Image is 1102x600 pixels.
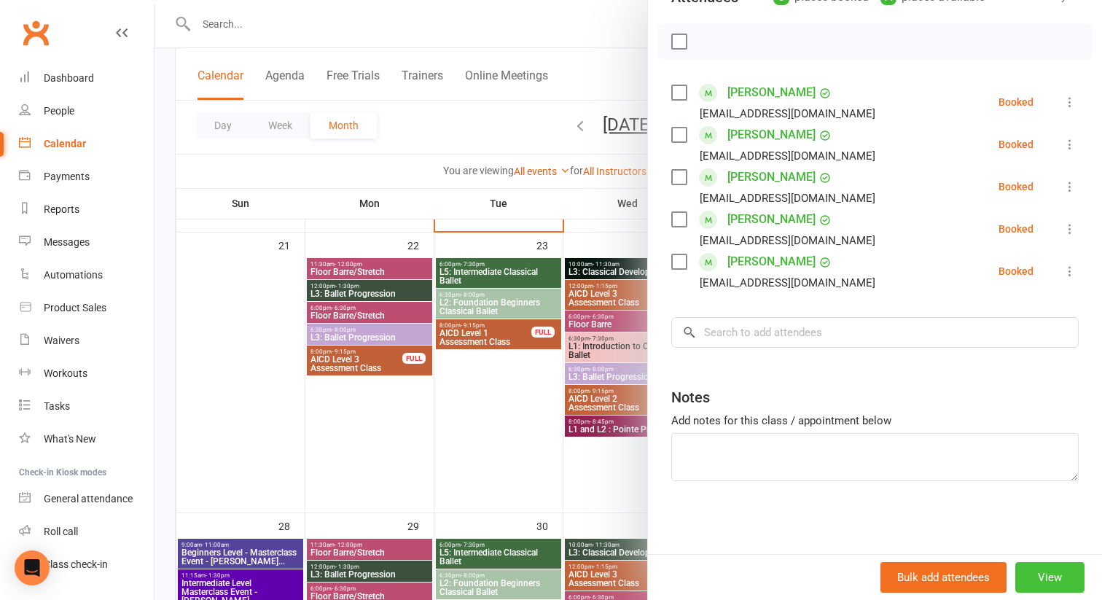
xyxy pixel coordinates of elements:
[44,367,87,379] div: Workouts
[44,171,90,182] div: Payments
[19,128,154,160] a: Calendar
[700,104,875,123] div: [EMAIL_ADDRESS][DOMAIN_NAME]
[44,236,90,248] div: Messages
[999,139,1033,149] div: Booked
[999,182,1033,192] div: Booked
[700,273,875,292] div: [EMAIL_ADDRESS][DOMAIN_NAME]
[15,550,50,585] div: Open Intercom Messenger
[700,147,875,165] div: [EMAIL_ADDRESS][DOMAIN_NAME]
[44,105,74,117] div: People
[671,412,1079,429] div: Add notes for this class / appointment below
[671,387,710,408] div: Notes
[19,483,154,515] a: General attendance kiosk mode
[1015,562,1085,593] button: View
[727,165,816,189] a: [PERSON_NAME]
[727,250,816,273] a: [PERSON_NAME]
[44,335,79,346] div: Waivers
[700,231,875,250] div: [EMAIL_ADDRESS][DOMAIN_NAME]
[700,189,875,208] div: [EMAIL_ADDRESS][DOMAIN_NAME]
[19,259,154,292] a: Automations
[17,15,54,51] a: Clubworx
[44,526,78,537] div: Roll call
[19,292,154,324] a: Product Sales
[727,81,816,104] a: [PERSON_NAME]
[19,226,154,259] a: Messages
[19,423,154,456] a: What's New
[999,97,1033,107] div: Booked
[44,72,94,84] div: Dashboard
[19,193,154,226] a: Reports
[727,123,816,147] a: [PERSON_NAME]
[999,266,1033,276] div: Booked
[19,515,154,548] a: Roll call
[44,302,106,313] div: Product Sales
[44,203,79,215] div: Reports
[44,138,86,149] div: Calendar
[44,269,103,281] div: Automations
[727,208,816,231] a: [PERSON_NAME]
[671,317,1079,348] input: Search to add attendees
[19,160,154,193] a: Payments
[19,357,154,390] a: Workouts
[44,400,70,412] div: Tasks
[44,558,108,570] div: Class check-in
[44,493,133,504] div: General attendance
[19,324,154,357] a: Waivers
[880,562,1007,593] button: Bulk add attendees
[44,433,96,445] div: What's New
[19,390,154,423] a: Tasks
[999,224,1033,234] div: Booked
[19,95,154,128] a: People
[19,548,154,581] a: Class kiosk mode
[19,62,154,95] a: Dashboard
